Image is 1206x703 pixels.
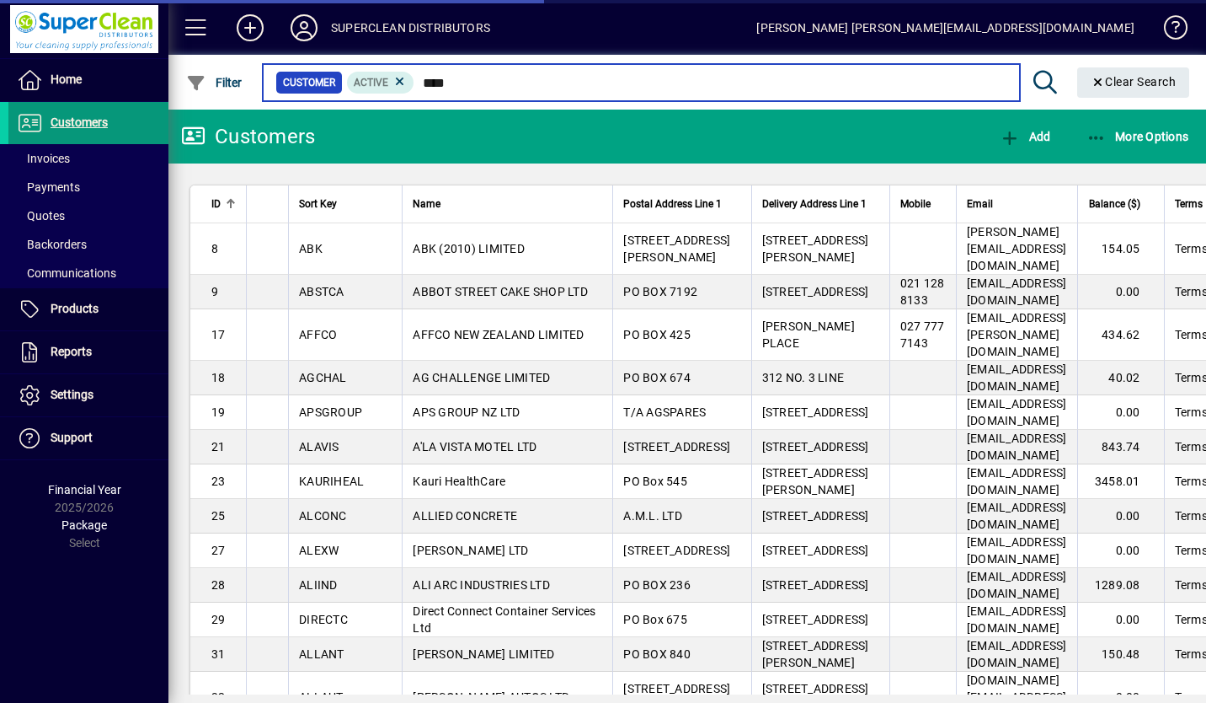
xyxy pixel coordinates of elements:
span: ABBOT STREET CAKE SHOP LTD [413,285,588,298]
span: 31 [211,647,226,661]
span: 25 [211,509,226,523]
span: [STREET_ADDRESS] [762,613,869,626]
td: 0.00 [1077,499,1164,534]
span: PO BOX 7192 [623,285,697,298]
span: Products [51,302,99,315]
button: Profile [277,13,331,43]
span: Filter [186,76,243,89]
span: Direct Connect Container Services Ltd [413,604,595,635]
span: 17 [211,328,226,341]
span: Package [61,518,107,532]
span: T/A AGSPARES [623,405,706,419]
span: Payments [17,180,80,194]
span: 027 777 7143 [900,319,945,350]
span: [PERSON_NAME] LTD [413,544,528,557]
span: ALLANT [299,647,344,661]
span: [EMAIL_ADDRESS][DOMAIN_NAME] [967,362,1067,393]
span: [EMAIL_ADDRESS][DOMAIN_NAME] [967,397,1067,427]
div: Name [413,195,602,213]
button: Clear [1077,67,1190,98]
span: 27 [211,544,226,557]
td: 0.00 [1077,534,1164,568]
div: SUPERCLEAN DISTRIBUTORS [331,14,490,41]
span: Support [51,431,93,444]
span: [EMAIL_ADDRESS][DOMAIN_NAME] [967,535,1067,566]
span: [STREET_ADDRESS] [762,440,869,453]
span: Customers [51,115,108,129]
div: Email [967,195,1067,213]
button: Filter [182,67,247,98]
span: PO Box 675 [623,613,687,626]
span: ALAVIS [299,440,339,453]
span: AFFCO [299,328,337,341]
span: 29 [211,613,226,626]
span: AFFCO NEW ZEALAND LIMITED [413,328,584,341]
td: 0.00 [1077,275,1164,309]
span: Backorders [17,238,87,251]
span: 021 128 8133 [900,276,945,307]
span: DIRECTC [299,613,348,626]
span: Quotes [17,209,65,223]
a: Backorders [8,230,168,259]
span: Add [1000,130,1050,143]
span: ABSTCA [299,285,344,298]
span: ABK (2010) LIMITED [413,242,525,255]
span: [STREET_ADDRESS] [623,544,730,557]
span: Settings [51,388,93,401]
span: ALLIED CONCRETE [413,509,517,523]
span: [STREET_ADDRESS] [762,405,869,419]
td: 0.00 [1077,395,1164,430]
span: [EMAIL_ADDRESS][DOMAIN_NAME] [967,466,1067,496]
span: [PERSON_NAME][EMAIL_ADDRESS][DOMAIN_NAME] [967,225,1067,272]
button: Add [995,121,1054,152]
span: 28 [211,578,226,592]
span: PO Box 545 [623,475,687,488]
span: [STREET_ADDRESS][PERSON_NAME] [762,639,869,669]
span: [EMAIL_ADDRESS][DOMAIN_NAME] [967,639,1067,669]
span: Kauri HealthCare [413,475,505,488]
span: ALCONC [299,509,347,523]
span: [STREET_ADDRESS] [762,285,869,298]
div: Customers [181,123,315,150]
span: ID [211,195,221,213]
span: [STREET_ADDRESS] [762,509,869,523]
span: PO BOX 425 [623,328,691,341]
div: ID [211,195,236,213]
span: More Options [1086,130,1189,143]
span: PO BOX 840 [623,647,691,661]
span: Name [413,195,440,213]
span: Mobile [900,195,931,213]
td: 150.48 [1077,637,1164,672]
div: [PERSON_NAME] [PERSON_NAME][EMAIL_ADDRESS][DOMAIN_NAME] [756,14,1134,41]
span: KAURIHEAL [299,475,364,488]
span: [STREET_ADDRESS] [623,440,730,453]
td: 843.74 [1077,430,1164,464]
span: [STREET_ADDRESS] [762,544,869,557]
span: APS GROUP NZ LTD [413,405,520,419]
td: 154.05 [1077,223,1164,275]
span: AGCHAL [299,371,347,384]
a: Reports [8,331,168,373]
td: 1289.08 [1077,568,1164,603]
span: PO BOX 674 [623,371,691,384]
span: 8 [211,242,218,255]
span: [EMAIL_ADDRESS][DOMAIN_NAME] [967,432,1067,462]
span: AG CHALLENGE LIMITED [413,371,550,384]
span: ALEXW [299,544,339,557]
span: Terms [1175,195,1203,213]
button: Add [223,13,277,43]
mat-chip: Activation Status: Active [347,72,414,94]
span: ALI ARC INDUSTRIES LTD [413,578,550,592]
a: Products [8,288,168,330]
span: Financial Year [48,483,121,496]
a: Invoices [8,144,168,173]
span: [STREET_ADDRESS] [762,578,869,592]
span: Clear Search [1091,75,1177,89]
span: 18 [211,371,226,384]
span: 23 [211,475,226,488]
span: [PERSON_NAME] LIMITED [413,647,554,661]
span: [STREET_ADDRESS][PERSON_NAME] [762,233,869,264]
span: [EMAIL_ADDRESS][DOMAIN_NAME] [967,570,1067,600]
span: [EMAIL_ADDRESS][DOMAIN_NAME] [967,276,1067,307]
span: [EMAIL_ADDRESS][PERSON_NAME][DOMAIN_NAME] [967,311,1067,358]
